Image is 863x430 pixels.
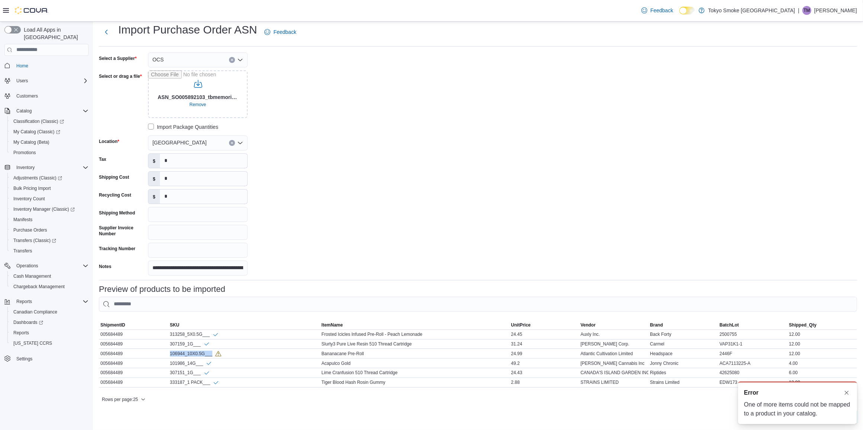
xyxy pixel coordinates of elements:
span: Customers [13,91,88,101]
span: Vendor [580,322,596,328]
a: Canadian Compliance [10,308,60,316]
span: My Catalog (Classic) [13,129,60,135]
button: [US_STATE] CCRS [7,338,91,348]
span: Operations [16,263,38,269]
a: Feedback [638,3,676,18]
div: 4.00 [788,359,857,368]
button: Clear selected files [187,100,209,109]
label: Import Package Quantities [148,122,218,131]
div: 12.00 [788,349,857,358]
label: Select a Supplier [99,55,136,61]
span: Canadian Compliance [13,309,57,315]
span: Dashboards [10,318,88,327]
a: Classification (Classic) [10,117,67,126]
span: Users [13,76,88,85]
span: Cash Management [10,272,88,281]
span: Promotions [13,150,36,156]
label: Shipping Method [99,210,135,216]
div: Notification [744,388,851,397]
div: 005684489 [99,349,168,358]
a: [US_STATE] CCRS [10,339,55,348]
span: Adjustments (Classic) [13,175,62,181]
button: Next [99,25,114,39]
svg: Info [204,341,210,347]
nav: Complex example [4,57,88,383]
div: Headspace [648,349,718,358]
a: Reports [10,328,32,337]
a: Transfers (Classic) [7,235,91,246]
span: TM [804,6,810,15]
span: Manifests [10,215,88,224]
label: Tax [99,156,106,162]
div: 101986_14G___ [170,360,212,366]
div: Acapulco Gold [320,359,510,368]
a: Inventory Count [10,194,48,203]
a: Bulk Pricing Import [10,184,54,193]
div: Back Forty [648,330,718,339]
div: 6.00 [788,368,857,377]
button: Settings [1,353,91,364]
div: 24.43 [509,368,579,377]
span: Error [744,388,759,397]
span: Home [13,61,88,70]
div: 313258_5X0.5G___ [170,331,219,338]
span: Inventory Count [10,194,88,203]
span: Cash Management [13,273,51,279]
div: 2500755 [718,330,788,339]
label: Shipping Cost [99,174,129,180]
div: Auxly Inc. [579,330,648,339]
button: Home [1,60,91,71]
button: Vendor [579,321,648,329]
div: 307151_1G___ [170,370,210,376]
label: Supplier Invoice Number [99,225,145,237]
span: Settings [16,356,32,362]
div: 2.88 [509,378,579,387]
span: Transfers (Classic) [10,236,88,245]
div: CANADA'S ISLAND GARDEN INC [579,368,648,377]
span: Bulk Pricing Import [10,184,88,193]
button: ItemName [320,321,510,329]
button: Reports [7,328,91,338]
a: Adjustments (Classic) [7,173,91,183]
button: Clear input [229,140,235,146]
span: Settings [13,354,88,363]
input: This is a search bar. As you type, the results lower in the page will automatically filter. [99,297,857,312]
span: My Catalog (Beta) [10,138,88,147]
a: Classification (Classic) [7,116,91,127]
button: Catalog [13,106,35,115]
button: Clear input [229,57,235,63]
div: 31.24 [509,340,579,348]
button: Reports [13,297,35,306]
a: Inventory Manager (Classic) [10,205,78,214]
span: Transfers (Classic) [13,238,56,243]
span: Transfers [13,248,32,254]
button: Manifests [7,214,91,225]
a: Dashboards [10,318,46,327]
span: Transfers [10,246,88,255]
p: Tokyo Smoke [GEOGRAPHIC_DATA] [708,6,795,15]
span: Customers [16,93,38,99]
div: Tiger Blood Hash Rosin Gummy [320,378,510,387]
div: VAP31K1-1 [718,340,788,348]
label: $ [148,189,160,204]
svg: Info [206,360,212,366]
input: Dark Mode [679,7,695,15]
label: Recycling Cost [99,192,131,198]
span: Catalog [13,106,88,115]
span: Shipped_Qty [789,322,817,328]
span: My Catalog (Classic) [10,127,88,136]
span: Load All Apps in [GEOGRAPHIC_DATA] [21,26,88,41]
span: Reports [13,330,29,336]
svg: Info [213,380,219,386]
button: Inventory Count [7,194,91,204]
div: Riptides [648,368,718,377]
div: STRAINS LIMITED [579,378,648,387]
span: Manifests [13,217,32,223]
span: Inventory Manager (Classic) [10,205,88,214]
span: Inventory [13,163,88,172]
h3: Preview of products to be imported [99,285,225,294]
div: Jonny Chronic [648,359,718,368]
div: ACA7113225-A [718,359,788,368]
div: 005684489 [99,359,168,368]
